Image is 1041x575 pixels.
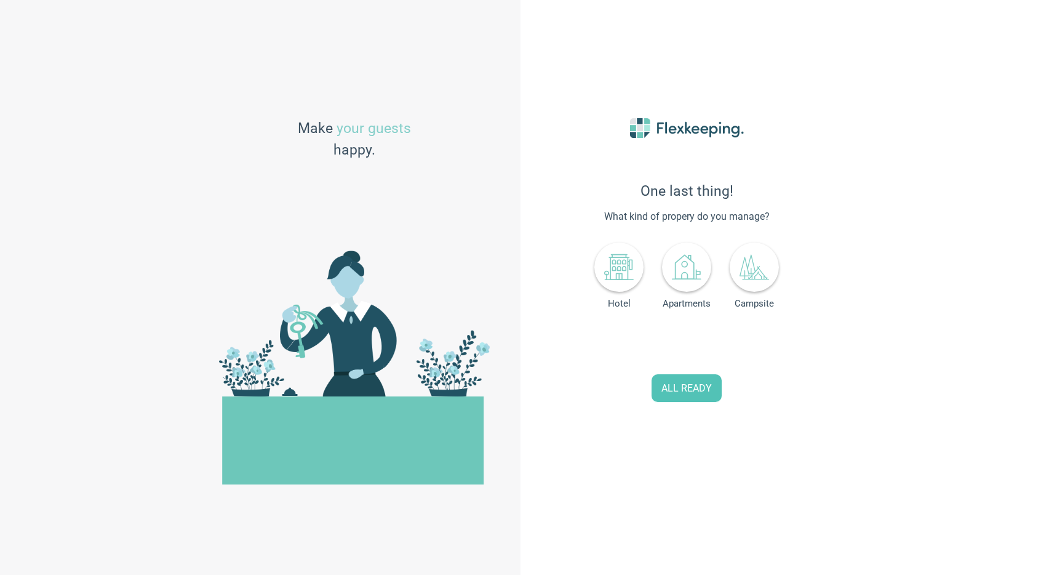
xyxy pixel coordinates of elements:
span: your guests [337,120,411,137]
button: ALL READY [652,374,722,402]
span: Make happy. [298,118,411,161]
span: Apartments [662,298,711,309]
span: ALL READY [661,382,712,396]
span: Hotel [594,298,644,309]
span: One last thing! [551,183,822,199]
span: Campsite [730,298,779,309]
span: What kind of propery do you manage? [551,209,822,224]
